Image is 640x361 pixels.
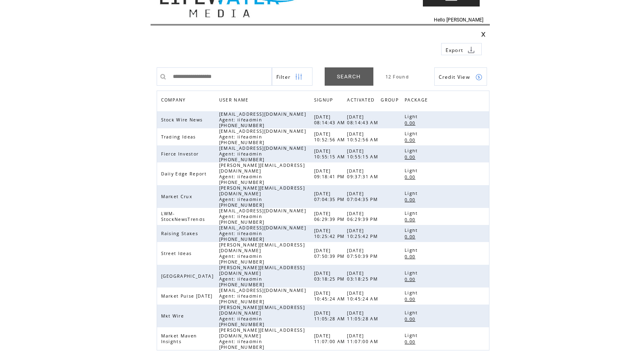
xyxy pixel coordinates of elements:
span: Light [405,168,420,173]
span: [PERSON_NAME][EMAIL_ADDRESS][DOMAIN_NAME] Agent: lifeadmin [PHONE_NUMBER] [219,185,305,208]
span: [DATE] 10:55:15 AM [347,148,380,160]
a: 0.00 [405,196,419,203]
a: Filter [272,67,312,86]
span: 0.00 [405,339,417,345]
span: 0.00 [405,137,417,143]
span: Daily Edge Report [161,171,209,177]
a: 0.00 [405,136,419,143]
span: [DATE] 10:55:15 AM [314,148,347,160]
span: [DATE] 07:04:35 PM [314,191,347,202]
span: [DATE] 10:52:56 AM [347,131,380,143]
span: 0.00 [405,234,417,240]
span: Light [405,333,420,338]
span: Light [405,148,420,153]
a: ACTIVATED [347,95,379,107]
span: GROUP [381,95,401,107]
span: [DATE] 10:25:42 PM [347,228,380,239]
a: COMPANY [161,97,188,102]
span: [DATE] 07:50:39 PM [314,248,347,259]
span: [DATE] 11:07:00 AM [314,333,347,344]
span: 0.00 [405,174,417,180]
a: 0.00 [405,173,419,180]
span: LWM-StockNewsTrends [161,211,207,222]
a: Export [441,43,482,55]
span: 0.00 [405,296,417,302]
span: [PERSON_NAME][EMAIL_ADDRESS][DOMAIN_NAME] Agent: lifeadmin [PHONE_NUMBER] [219,327,305,350]
span: Street Ideas [161,251,194,256]
span: [EMAIL_ADDRESS][DOMAIN_NAME] Agent: lifeadmin [PHONE_NUMBER] [219,128,306,145]
span: Light [405,310,420,316]
a: PACKAGE [405,95,432,107]
span: Market Pulse [DATE] [161,293,215,299]
span: [EMAIL_ADDRESS][DOMAIN_NAME] Agent: lifeadmin [PHONE_NUMBER] [219,208,306,225]
span: [GEOGRAPHIC_DATA] [161,273,216,279]
span: Hello [PERSON_NAME] [434,17,483,23]
img: credits.png [475,73,483,81]
span: [PERSON_NAME][EMAIL_ADDRESS][DOMAIN_NAME] Agent: lifeadmin [PHONE_NUMBER] [219,265,305,288]
span: [EMAIL_ADDRESS][DOMAIN_NAME] Agent: lifeadmin [PHONE_NUMBER] [219,288,306,305]
span: [EMAIL_ADDRESS][DOMAIN_NAME] Agent: lifeadmin [PHONE_NUMBER] [219,145,306,162]
span: Export to csv file [446,47,463,54]
span: USER NAME [219,95,251,107]
span: [EMAIL_ADDRESS][DOMAIN_NAME] Agent: lifeadmin [PHONE_NUMBER] [219,225,306,242]
a: 0.00 [405,296,419,303]
span: [DATE] 03:18:25 PM [347,270,380,282]
span: [PERSON_NAME][EMAIL_ADDRESS][DOMAIN_NAME] Agent: lifeadmin [PHONE_NUMBER] [219,305,305,327]
span: [DATE] 11:05:28 AM [347,310,380,322]
span: Fierce Investor [161,151,201,157]
span: 0.00 [405,154,417,160]
span: Mkt Wire [161,313,186,319]
span: Light [405,210,420,216]
span: [DATE] 08:14:43 AM [347,114,380,125]
span: [DATE] 10:25:42 PM [314,228,347,239]
span: [DATE] 08:14:43 AM [314,114,347,125]
span: [PERSON_NAME][EMAIL_ADDRESS][DOMAIN_NAME] Agent: lifeadmin [PHONE_NUMBER] [219,242,305,265]
span: 12 Found [386,74,409,80]
span: Stock Wire News [161,117,205,123]
span: Show Credits View [439,73,470,80]
a: 0.00 [405,253,419,260]
a: GROUP [381,95,403,107]
a: 0.00 [405,153,419,160]
a: USER NAME [219,97,251,102]
span: 0.00 [405,254,417,259]
a: SEARCH [325,67,373,86]
a: 0.00 [405,233,419,240]
span: 0.00 [405,217,417,223]
img: filters.png [295,68,302,86]
a: SIGNUP [314,97,335,102]
span: COMPANY [161,95,188,107]
span: Light [405,290,420,296]
span: ACTIVATED [347,95,377,107]
span: [DATE] 06:29:39 PM [314,211,347,222]
span: Show filters [276,73,291,80]
span: Light [405,270,420,276]
span: Market Crux [161,194,195,199]
span: 0.00 [405,316,417,322]
span: Market Maven Insights [161,333,197,344]
a: 0.00 [405,276,419,283]
span: Light [405,227,420,233]
span: [DATE] 10:52:56 AM [314,131,347,143]
img: download.png [468,46,475,54]
span: 0.00 [405,197,417,203]
a: 0.00 [405,216,419,223]
span: [DATE] 07:50:39 PM [347,248,380,259]
a: 0.00 [405,119,419,126]
span: Light [405,247,420,253]
span: [DATE] 09:37:31 AM [347,168,380,179]
span: Raising Stakes [161,231,200,236]
a: 0.00 [405,316,419,322]
span: PACKAGE [405,95,430,107]
a: Credit View [434,67,487,86]
span: [DATE] 03:18:25 PM [314,270,347,282]
span: Light [405,114,420,119]
span: [DATE] 10:45:24 AM [314,290,347,302]
span: [DATE] 11:07:00 AM [347,333,380,344]
span: Trading Ideas [161,134,198,140]
span: [DATE] 07:04:35 PM [347,191,380,202]
span: SIGNUP [314,95,335,107]
span: 0.00 [405,120,417,126]
span: [PERSON_NAME][EMAIL_ADDRESS][DOMAIN_NAME] Agent: lifeadmin [PHONE_NUMBER] [219,162,305,185]
span: Light [405,131,420,136]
